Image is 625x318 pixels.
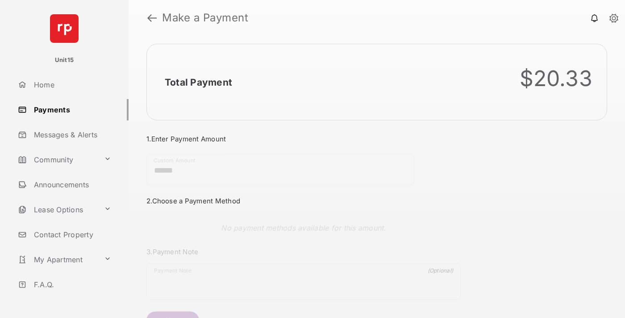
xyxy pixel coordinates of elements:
[55,56,74,65] p: Unit15
[146,248,461,256] h3: 3. Payment Note
[14,149,100,170] a: Community
[165,77,232,88] h2: Total Payment
[14,74,129,95] a: Home
[14,99,129,120] a: Payments
[221,223,386,233] p: No payment methods available for this amount.
[14,174,129,195] a: Announcements
[14,249,100,270] a: My Apartment
[14,224,129,245] a: Contact Property
[146,197,461,205] h3: 2. Choose a Payment Method
[14,274,129,295] a: F.A.Q.
[146,135,461,143] h3: 1. Enter Payment Amount
[520,66,593,91] div: $20.33
[162,12,248,23] strong: Make a Payment
[50,14,79,43] img: svg+xml;base64,PHN2ZyB4bWxucz0iaHR0cDovL3d3dy53My5vcmcvMjAwMC9zdmciIHdpZHRoPSI2NCIgaGVpZ2h0PSI2NC...
[14,199,100,220] a: Lease Options
[14,124,129,145] a: Messages & Alerts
